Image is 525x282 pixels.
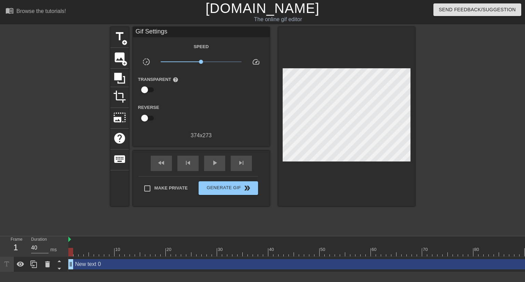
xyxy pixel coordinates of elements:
label: Speed [193,43,208,50]
div: Gif Settings [133,27,270,37]
span: speed [252,58,260,66]
label: Reverse [138,104,159,111]
span: fast_rewind [157,159,165,167]
div: 80 [474,246,480,253]
div: 60 [372,246,378,253]
div: 10 [115,246,121,253]
span: skip_next [237,159,245,167]
span: Make Private [154,185,188,192]
span: drag_handle [67,261,74,268]
div: The online gif editor [178,15,378,24]
span: keyboard [113,153,126,166]
span: title [113,30,126,43]
div: 40 [269,246,275,253]
button: Generate Gif [199,181,258,195]
span: add_circle [122,60,127,66]
div: 20 [166,246,173,253]
span: help [173,77,178,83]
span: skip_previous [184,159,192,167]
div: ms [50,246,57,253]
label: Transparent [138,76,178,83]
a: Browse the tutorials! [5,6,66,17]
div: 1 [11,241,21,254]
span: add_circle [122,40,127,45]
a: [DOMAIN_NAME] [205,1,319,16]
div: 50 [320,246,326,253]
span: photo_size_select_large [113,111,126,124]
span: slow_motion_video [142,58,150,66]
span: Generate Gif [201,184,255,192]
span: double_arrow [243,184,251,192]
div: 70 [423,246,429,253]
label: Duration [31,238,47,242]
span: Send Feedback/Suggestion [439,5,516,14]
div: Frame [5,236,26,256]
div: Browse the tutorials! [16,8,66,14]
div: 30 [218,246,224,253]
span: play_arrow [211,159,219,167]
button: Send Feedback/Suggestion [433,3,521,16]
span: help [113,132,126,145]
span: menu_book [5,6,14,15]
div: 374 x 273 [133,131,270,140]
span: image [113,51,126,64]
span: crop [113,90,126,103]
